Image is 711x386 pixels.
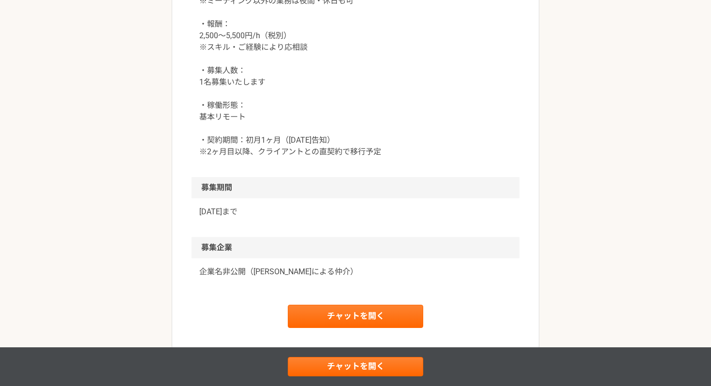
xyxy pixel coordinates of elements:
[199,266,512,278] a: 企業名非公開（[PERSON_NAME]による仲介）
[192,177,519,198] h2: 募集期間
[288,357,423,376] a: チャットを開く
[192,237,519,258] h2: 募集企業
[288,305,423,328] a: チャットを開く
[199,206,512,218] p: [DATE]まで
